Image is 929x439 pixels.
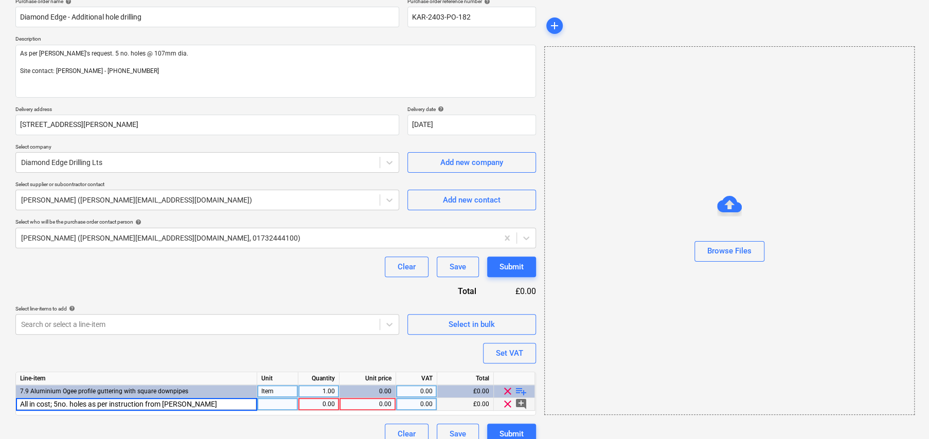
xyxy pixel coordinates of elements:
[502,385,514,397] span: clear
[257,385,298,398] div: Item
[302,385,335,398] div: 1.00
[340,372,396,385] div: Unit price
[436,106,444,112] span: help
[67,305,75,312] span: help
[437,398,494,411] div: £0.00
[407,152,536,173] button: Add new company
[396,372,437,385] div: VAT
[707,244,752,258] div: Browse Files
[15,143,399,152] p: Select company
[407,7,536,27] input: Reference number
[407,115,536,135] input: Delivery date not specified
[385,257,428,277] button: Clear
[400,385,433,398] div: 0.00
[15,115,399,135] input: Delivery address
[344,398,391,411] div: 0.00
[440,156,503,169] div: Add new company
[493,285,536,297] div: £0.00
[515,398,527,410] span: add_comment
[15,218,536,225] div: Select who will be the purchase order contact person
[298,372,340,385] div: Quantity
[437,385,494,398] div: £0.00
[548,20,561,32] span: add
[402,285,493,297] div: Total
[15,106,399,115] p: Delivery address
[257,372,298,385] div: Unit
[16,372,257,385] div: Line-item
[133,219,141,225] span: help
[20,388,188,395] span: 7.9 Aluminium Ogee profile guttering with square downpipes
[502,398,514,410] span: clear
[694,241,764,262] button: Browse Files
[878,390,929,439] iframe: Chat Widget
[450,260,466,273] div: Save
[487,257,536,277] button: Submit
[496,346,523,360] div: Set VAT
[544,46,915,415] div: Browse Files
[407,106,536,113] div: Delivery date
[515,385,527,397] span: playlist_add
[437,257,479,277] button: Save
[499,260,524,273] div: Submit
[15,7,399,27] input: Document name
[407,314,536,335] button: Select in bulk
[344,385,391,398] div: 0.00
[407,190,536,210] button: Add new contact
[443,193,501,207] div: Add new contact
[449,318,495,331] div: Select in bulk
[15,45,536,98] textarea: As per [PERSON_NAME]'s request. 5 no. holes @ 107mm dia. Site contact: [PERSON_NAME] - [PHONE_NUM...
[483,343,536,363] button: Set VAT
[398,260,416,273] div: Clear
[15,305,399,312] div: Select line-items to add
[15,181,399,190] p: Select supplier or subcontractor contact
[15,35,536,44] p: Description
[437,372,494,385] div: Total
[302,398,335,411] div: 0.00
[400,398,433,411] div: 0.00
